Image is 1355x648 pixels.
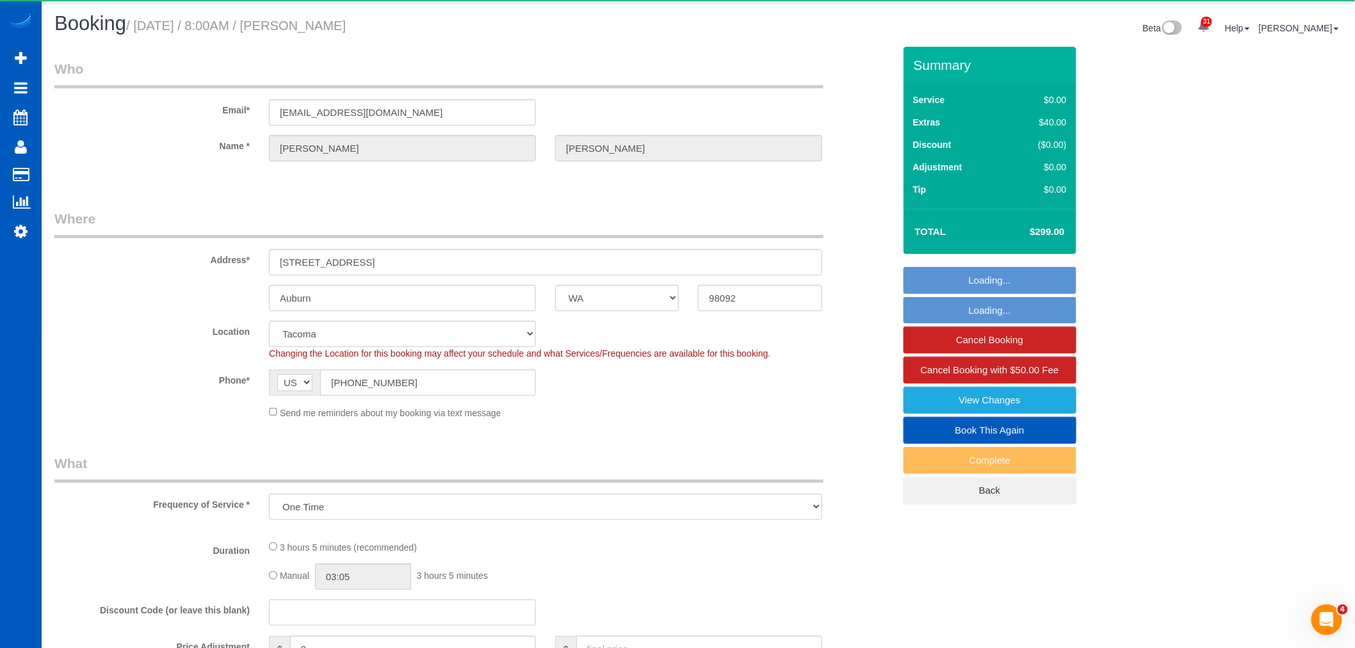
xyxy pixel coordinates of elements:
span: Booking [54,12,126,35]
span: 3 hours 5 minutes [417,571,488,581]
a: Cancel Booking with $50.00 Fee [904,357,1076,384]
input: First Name* [269,135,536,161]
legend: Where [54,209,824,238]
span: Manual [280,571,309,581]
h4: $299.00 [991,227,1064,238]
div: $0.00 [1012,93,1067,106]
iframe: Intercom live chat [1311,604,1342,635]
legend: What [54,454,824,483]
div: $0.00 [1012,161,1067,174]
a: [PERSON_NAME] [1259,23,1339,33]
div: $0.00 [1012,183,1067,196]
label: Phone* [45,369,259,387]
span: Cancel Booking with $50.00 Fee [921,364,1059,375]
a: Back [904,477,1076,504]
span: Send me reminders about my booking via text message [280,407,501,417]
span: Changing the Location for this booking may affect your schedule and what Services/Frequencies are... [269,348,770,359]
label: Duration [45,540,259,557]
label: Adjustment [913,161,962,174]
a: Cancel Booking [904,327,1076,353]
span: 4 [1338,604,1348,615]
small: / [DATE] / 8:00AM / [PERSON_NAME] [126,19,346,33]
input: Zip Code* [698,285,822,311]
label: Frequency of Service * [45,494,259,511]
div: $40.00 [1012,116,1067,129]
span: 3 hours 5 minutes (recommended) [280,542,417,553]
h3: Summary [914,58,1070,72]
span: 31 [1201,17,1212,27]
label: Discount [913,138,952,151]
label: Address* [45,249,259,266]
strong: Total [915,226,946,237]
label: Location [45,321,259,338]
input: Last Name* [555,135,822,161]
a: Help [1225,23,1250,33]
legend: Who [54,60,824,88]
label: Email* [45,99,259,117]
input: City* [269,285,536,311]
label: Discount Code (or leave this blank) [45,599,259,617]
label: Service [913,93,945,106]
input: Email* [269,99,536,126]
a: 31 [1191,13,1216,41]
a: View Changes [904,387,1076,414]
label: Tip [913,183,927,196]
img: Automaid Logo [8,13,33,31]
a: Beta [1143,23,1183,33]
a: Book This Again [904,417,1076,444]
img: New interface [1161,20,1182,37]
div: ($0.00) [1012,138,1067,151]
label: Name * [45,135,259,152]
label: Extras [913,116,941,129]
input: Phone* [320,369,536,396]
